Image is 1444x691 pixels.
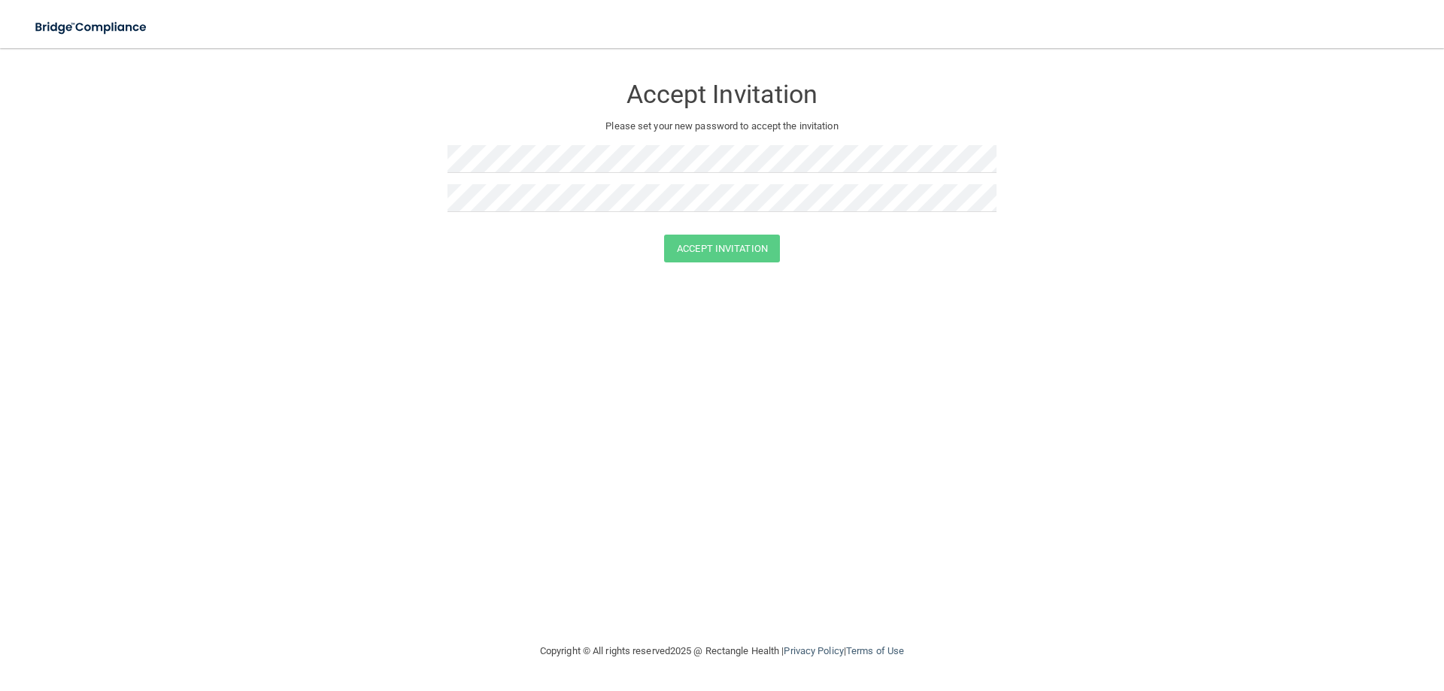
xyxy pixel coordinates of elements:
p: Please set your new password to accept the invitation [459,117,985,135]
img: bridge_compliance_login_screen.278c3ca4.svg [23,12,161,43]
a: Terms of Use [846,645,904,656]
iframe: Drift Widget Chat Controller [1184,584,1426,644]
button: Accept Invitation [664,235,780,262]
h3: Accept Invitation [447,80,997,108]
a: Privacy Policy [784,645,843,656]
div: Copyright © All rights reserved 2025 @ Rectangle Health | | [447,627,997,675]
